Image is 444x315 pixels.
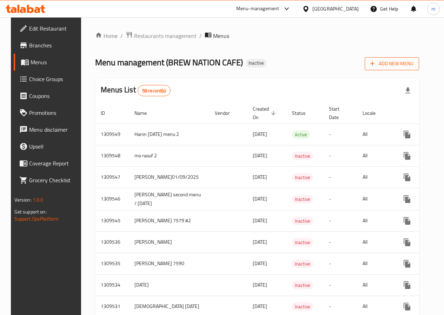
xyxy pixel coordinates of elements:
[323,188,357,210] td: -
[323,124,357,145] td: -
[129,253,209,274] td: [PERSON_NAME] 7590
[101,85,170,96] h2: Menus List
[363,109,385,117] span: Locale
[95,54,243,70] span: Menu management ( BREW NATION CAFE )
[323,274,357,296] td: -
[14,214,59,223] a: Support.OpsPlatform
[416,191,432,208] button: Change Status
[129,231,209,253] td: [PERSON_NAME]
[399,191,416,208] button: more
[95,253,129,274] td: 1309535
[365,57,419,70] button: Add New Menu
[14,54,85,71] a: Menus
[253,194,267,203] span: [DATE]
[134,109,156,117] span: Name
[129,124,209,145] td: Hanin [DATE] menu 2
[95,166,129,188] td: 1309547
[134,32,197,40] span: Restaurants management
[399,234,416,251] button: more
[29,24,79,33] span: Edit Restaurant
[138,87,170,94] span: 58 record(s)
[292,302,313,311] div: Inactive
[253,237,267,247] span: [DATE]
[95,31,419,40] nav: breadcrumb
[253,280,267,289] span: [DATE]
[14,71,85,87] a: Choice Groups
[95,145,129,166] td: 1309548
[416,234,432,251] button: Change Status
[292,217,313,225] span: Inactive
[236,5,279,13] div: Menu-management
[95,231,129,253] td: 1309536
[312,5,359,13] div: [GEOGRAPHIC_DATA]
[95,188,129,210] td: 1309546
[253,259,267,268] span: [DATE]
[14,104,85,121] a: Promotions
[399,255,416,272] button: more
[29,125,79,134] span: Menu disclaimer
[33,195,44,204] span: 1.0.0
[292,130,310,139] div: Active
[14,155,85,172] a: Coverage Report
[416,147,432,164] button: Change Status
[323,145,357,166] td: -
[29,41,79,50] span: Branches
[292,303,313,311] span: Inactive
[138,85,171,96] div: Total records count
[95,32,118,40] a: Home
[120,32,123,40] li: /
[29,176,79,184] span: Grocery Checklist
[292,173,313,182] span: Inactive
[14,37,85,54] a: Branches
[101,109,114,117] span: ID
[14,207,47,216] span: Get support on:
[431,5,436,13] span: m
[253,302,267,311] span: [DATE]
[253,172,267,182] span: [DATE]
[14,87,85,104] a: Coupons
[323,166,357,188] td: -
[129,210,209,231] td: [PERSON_NAME] 7579 #2
[31,58,79,66] span: Menus
[292,238,313,247] span: Inactive
[129,166,209,188] td: [PERSON_NAME]01/09/2025
[29,142,79,151] span: Upsell
[14,195,32,204] span: Version:
[416,255,432,272] button: Change Status
[29,92,79,100] span: Coupons
[292,109,315,117] span: Status
[14,20,85,37] a: Edit Restaurant
[253,216,267,225] span: [DATE]
[399,298,416,315] button: more
[253,130,267,139] span: [DATE]
[292,281,313,289] span: Inactive
[416,169,432,186] button: Change Status
[246,60,267,66] span: Inactive
[95,210,129,231] td: 1309545
[329,105,349,122] span: Start Date
[357,253,393,274] td: All
[129,145,209,166] td: mo raouf 2
[399,169,416,186] button: more
[416,212,432,229] button: Change Status
[292,173,313,182] div: Inactive
[399,277,416,294] button: more
[14,172,85,189] a: Grocery Checklist
[292,195,313,203] span: Inactive
[357,231,393,253] td: All
[292,260,313,268] span: Inactive
[292,152,313,160] span: Inactive
[14,138,85,155] a: Upsell
[129,188,209,210] td: [PERSON_NAME] second menu / [DATE]
[370,59,413,68] span: Add New Menu
[215,109,239,117] span: Vendor
[323,231,357,253] td: -
[213,32,229,40] span: Menus
[323,253,357,274] td: -
[357,210,393,231] td: All
[399,212,416,229] button: more
[129,274,209,296] td: [DATE]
